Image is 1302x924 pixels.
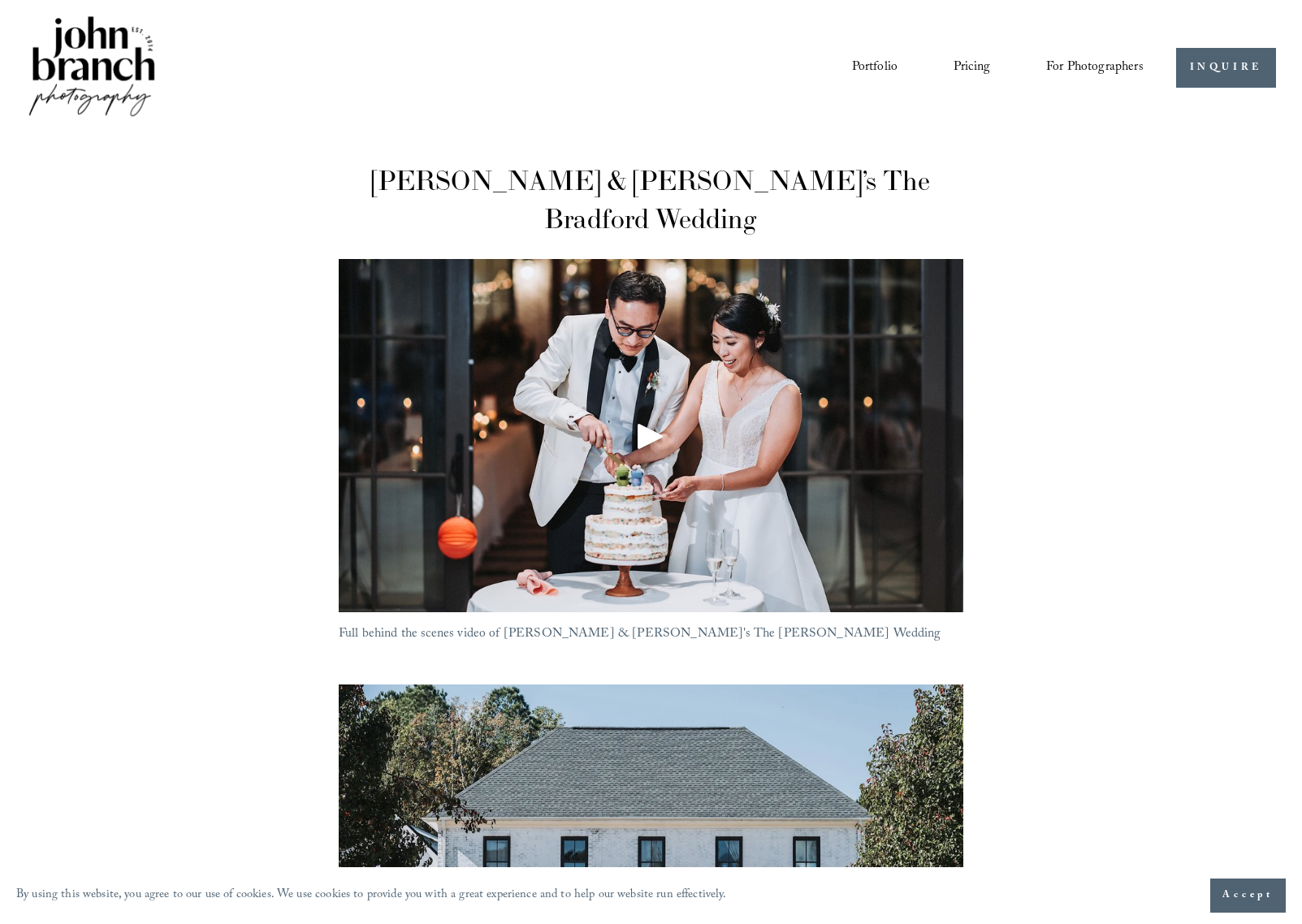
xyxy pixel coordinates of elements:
button: Accept [1210,879,1286,913]
img: John Branch IV Photography [26,13,158,123]
a: INQUIRE [1176,48,1276,88]
span: Accept [1222,887,1274,904]
span: For Photographers [1046,55,1144,80]
a: Portfolio [852,54,898,81]
a: Pricing [954,54,990,81]
div: Play [631,417,670,456]
p: By using this website, you agree to our use of cookies. We use cookies to provide you with a grea... [16,884,727,908]
a: folder dropdown [1046,54,1144,81]
p: Full behind the scenes video of [PERSON_NAME] & [PERSON_NAME]'s The [PERSON_NAME] Wedding [339,622,963,647]
h1: [PERSON_NAME] & [PERSON_NAME]’s The Bradford Wedding [339,162,963,238]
